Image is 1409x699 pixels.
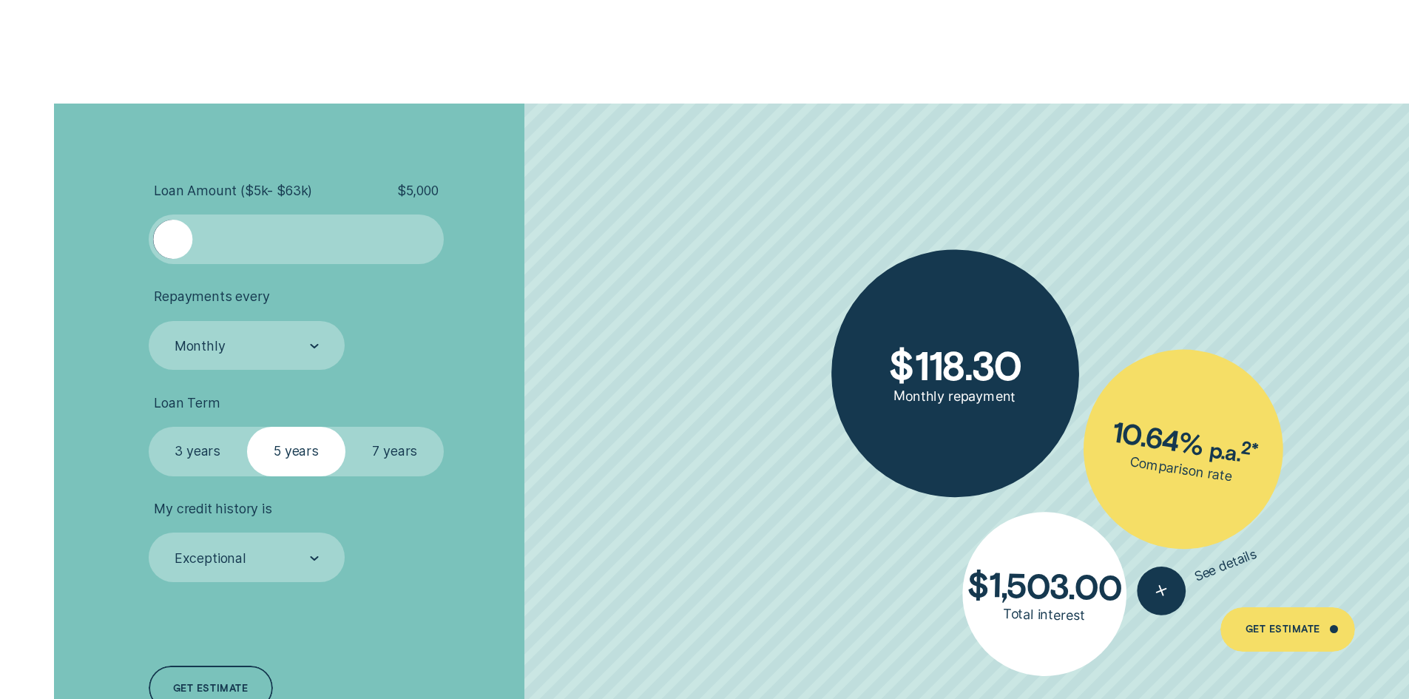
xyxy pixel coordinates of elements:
div: Exceptional [175,550,246,567]
a: Get Estimate [1220,607,1354,652]
span: Loan Term [154,395,220,411]
span: Loan Amount ( $5k - $63k ) [154,183,312,199]
span: $ 5,000 [397,183,439,199]
span: Repayments every [154,288,269,305]
label: 5 years [247,427,345,476]
div: Monthly [175,338,226,354]
span: My credit history is [154,501,271,517]
button: See details [1129,531,1265,623]
label: 3 years [149,427,247,476]
label: 7 years [345,427,444,476]
span: See details [1192,546,1259,585]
